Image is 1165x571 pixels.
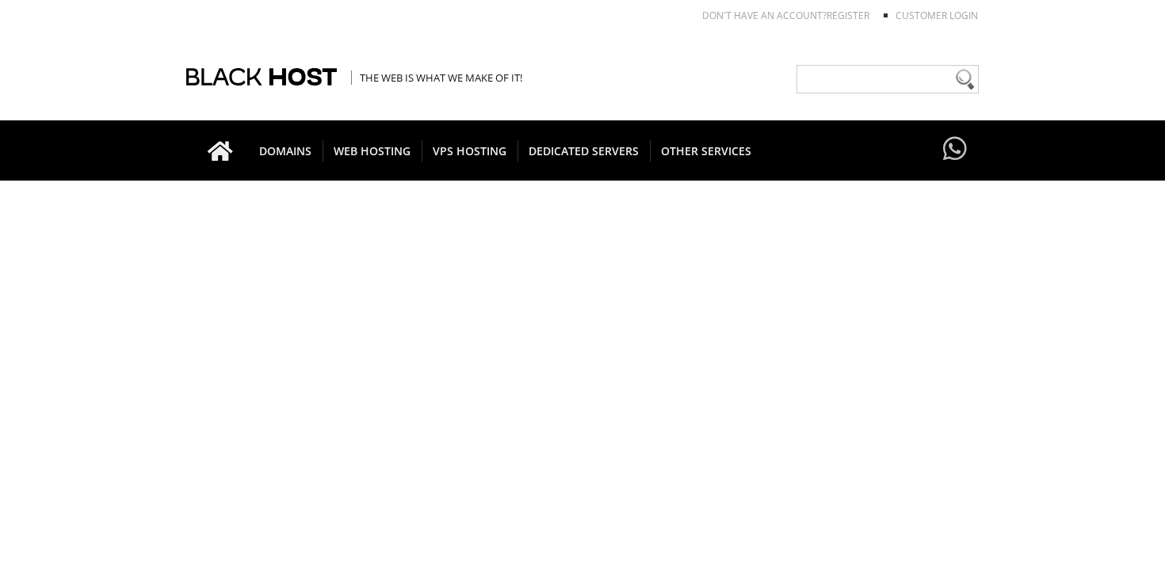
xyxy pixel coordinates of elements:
span: WEB HOSTING [323,140,422,162]
span: The Web is what we make of it! [351,70,522,85]
a: Customer Login [896,9,978,22]
span: VPS HOSTING [422,140,518,162]
a: WEB HOSTING [323,120,422,181]
input: Need help? [796,65,979,93]
a: Go to homepage [192,120,249,181]
a: Have questions? [939,120,971,179]
span: DEDICATED SERVERS [518,140,651,162]
a: DEDICATED SERVERS [518,120,651,181]
a: VPS HOSTING [422,120,518,181]
li: Don't have an account? [678,9,869,22]
a: REGISTER [827,9,869,22]
a: DOMAINS [248,120,323,181]
span: DOMAINS [248,140,323,162]
span: OTHER SERVICES [650,140,762,162]
a: OTHER SERVICES [650,120,762,181]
